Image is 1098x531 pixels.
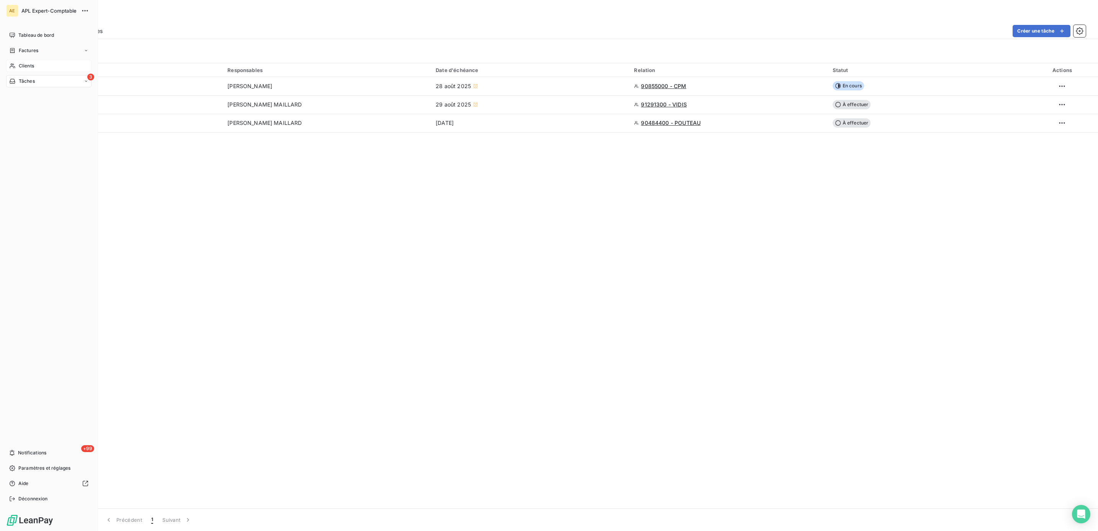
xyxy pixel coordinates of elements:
[227,82,272,90] span: [PERSON_NAME]
[151,516,153,524] span: 1
[227,101,302,108] span: [PERSON_NAME] MAILLARD
[19,62,34,69] span: Clients
[1072,505,1090,523] div: Open Intercom Messenger
[1031,67,1093,73] div: Actions
[1013,25,1070,37] button: Créer une tâche
[18,465,70,472] span: Paramètres et réglages
[6,477,91,490] a: Aide
[436,101,471,108] span: 29 août 2025
[833,118,871,128] span: À effectuer
[436,82,471,90] span: 28 août 2025
[37,67,218,74] div: Tâche
[436,67,625,73] div: Date d'échéance
[6,514,54,526] img: Logo LeanPay
[634,67,823,73] div: Relation
[19,78,35,85] span: Tâches
[81,445,94,452] span: +99
[227,119,302,127] span: [PERSON_NAME] MAILLARD
[147,512,158,528] button: 1
[833,100,871,109] span: À effectuer
[18,480,29,487] span: Aide
[833,67,1022,73] div: Statut
[641,119,701,127] span: 90484400 - POUTEAU
[18,495,48,502] span: Déconnexion
[6,5,18,17] div: AE
[833,81,864,90] span: En cours
[641,82,686,90] span: 90855000 - CPM
[21,8,77,14] span: APL Expert-Comptable
[18,32,54,39] span: Tableau de bord
[18,449,46,456] span: Notifications
[641,101,686,108] span: 91291300 - VIDIS
[100,512,147,528] button: Précédent
[158,512,196,528] button: Suivant
[87,74,94,80] span: 3
[436,119,454,127] span: [DATE]
[19,47,38,54] span: Factures
[227,67,426,73] div: Responsables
